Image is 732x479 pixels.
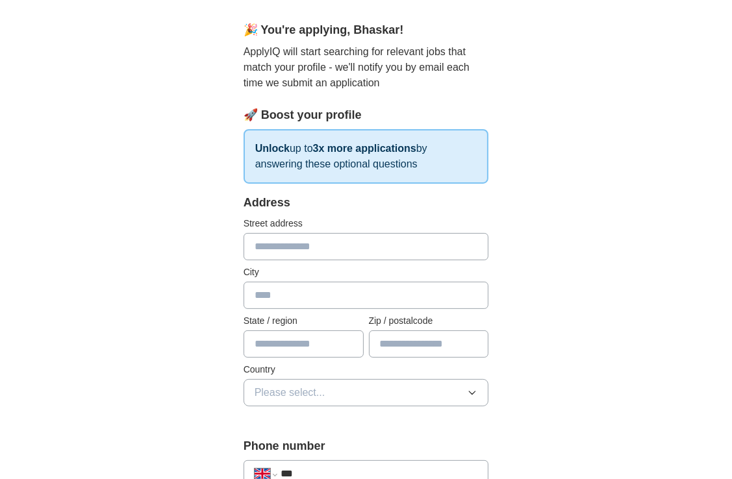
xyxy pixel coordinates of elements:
[244,129,489,184] p: up to by answering these optional questions
[244,44,489,91] p: ApplyIQ will start searching for relevant jobs that match your profile - we'll notify you by emai...
[244,194,489,212] div: Address
[244,363,489,376] label: Country
[313,143,416,154] strong: 3x more applications
[244,217,489,230] label: Street address
[244,106,489,124] div: 🚀 Boost your profile
[244,21,489,39] div: 🎉 You're applying , Bhaskar !
[369,314,489,328] label: Zip / postalcode
[244,265,489,279] label: City
[244,379,489,406] button: Please select...
[255,143,290,154] strong: Unlock
[244,437,489,455] label: Phone number
[255,385,325,400] span: Please select...
[244,314,364,328] label: State / region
